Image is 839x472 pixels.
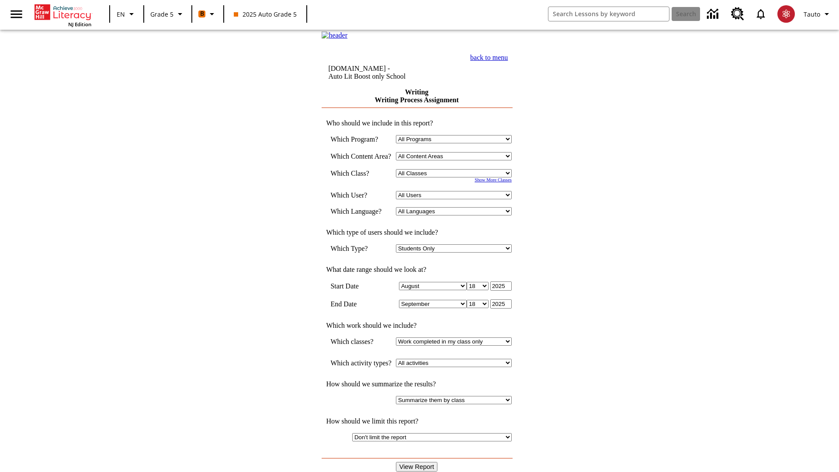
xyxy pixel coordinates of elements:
[328,65,439,80] td: [DOMAIN_NAME] -
[68,21,91,28] span: NJ Edition
[322,31,347,39] img: header
[3,1,29,27] button: Open side menu
[330,191,392,199] td: Which User?
[330,337,392,346] td: Which classes?
[726,2,749,26] a: Resource Center, Will open in new tab
[548,7,669,21] input: search field
[777,5,795,23] img: avatar image
[322,229,512,236] td: Which type of users should we include?
[330,153,391,160] nobr: Which Content Area?
[749,3,772,25] a: Notifications
[234,10,297,19] span: 2025 Auto Grade 5
[113,6,141,22] button: Language: EN, Select a language
[322,266,512,274] td: What date range should we look at?
[330,299,392,309] td: End Date
[322,380,512,388] td: How should we summarize the results?
[330,207,392,215] td: Which Language?
[330,135,392,143] td: Which Program?
[150,10,173,19] span: Grade 5
[475,177,512,182] a: Show More Classes
[330,169,392,177] td: Which Class?
[195,6,221,22] button: Boost Class color is orange. Change class color
[772,3,800,25] button: Select a new avatar
[374,88,458,104] a: Writing Writing Process Assignment
[330,281,392,291] td: Start Date
[322,119,512,127] td: Who should we include in this report?
[35,3,91,28] div: Home
[117,10,125,19] span: EN
[804,10,820,19] span: Tauto
[702,2,726,26] a: Data Center
[147,6,189,22] button: Grade: Grade 5, Select a grade
[322,417,512,425] td: How should we limit this report?
[800,6,836,22] button: Profile/Settings
[200,8,204,19] span: B
[396,462,438,472] input: View Report
[330,244,392,253] td: Which Type?
[322,322,512,330] td: Which work should we include?
[330,359,392,367] td: Which activity types?
[328,73,406,80] nobr: Auto Lit Boost only School
[470,54,508,61] a: back to menu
